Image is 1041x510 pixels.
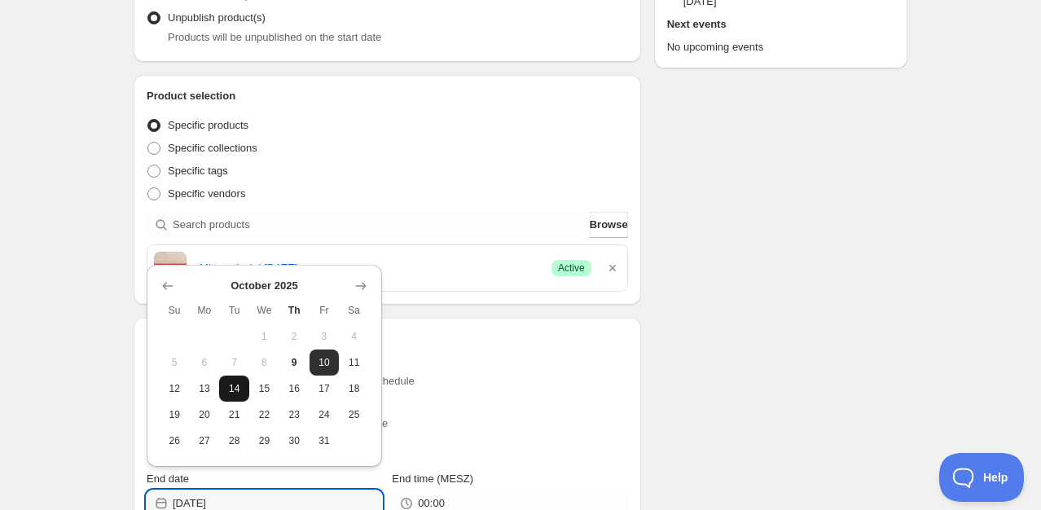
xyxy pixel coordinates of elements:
span: Unpublish product(s) [168,11,266,24]
button: Thursday October 2 2025 [279,323,310,350]
th: Sunday [160,297,190,323]
h2: Product selection [147,88,628,104]
span: Sa [345,304,362,317]
button: Wednesday October 29 2025 [249,428,279,454]
iframe: Toggle Customer Support [939,453,1025,502]
button: Tuesday October 21 2025 [219,402,249,428]
span: 6 [196,356,213,369]
span: Products will be unpublished on the start date [168,31,381,43]
button: Friday October 24 2025 [310,402,340,428]
button: Wednesday October 8 2025 [249,350,279,376]
button: Today Thursday October 9 2025 [279,350,310,376]
span: 31 [316,434,333,447]
span: Fr [316,304,333,317]
th: Wednesday [249,297,279,323]
span: Mo [196,304,213,317]
span: End time (MESZ) [392,473,473,485]
button: Tuesday October 14 2025 [219,376,249,402]
span: 11 [345,356,362,369]
span: 25 [345,408,362,421]
button: Tuesday October 7 2025 [219,350,249,376]
span: 22 [256,408,273,421]
span: Active [558,262,585,275]
span: 17 [316,382,333,395]
button: Friday October 31 2025 [310,428,340,454]
button: Saturday October 11 2025 [339,350,369,376]
button: Monday October 27 2025 [190,428,220,454]
span: 16 [286,382,303,395]
button: Sunday October 12 2025 [160,376,190,402]
button: Thursday October 23 2025 [279,402,310,428]
button: Wednesday October 15 2025 [249,376,279,402]
span: We [256,304,273,317]
th: Thursday [279,297,310,323]
span: 28 [226,434,243,447]
button: Tuesday October 28 2025 [219,428,249,454]
th: Friday [310,297,340,323]
th: Tuesday [219,297,249,323]
span: 2 [286,330,303,343]
span: 8 [256,356,273,369]
span: 29 [256,434,273,447]
span: 19 [166,408,183,421]
span: 12 [166,382,183,395]
button: Sunday October 19 2025 [160,402,190,428]
button: Friday October 3 2025 [310,323,340,350]
span: Tu [226,304,243,317]
span: 9 [286,356,303,369]
input: Search products [173,212,586,238]
span: 1 [256,330,273,343]
button: Friday October 10 2025 [310,350,340,376]
button: Sunday October 5 2025 [160,350,190,376]
button: Wednesday October 1 2025 [249,323,279,350]
span: 18 [345,382,362,395]
button: Friday October 17 2025 [310,376,340,402]
span: Browse [590,217,628,233]
span: Specific tags [168,165,228,177]
span: 27 [196,434,213,447]
span: 14 [226,382,243,395]
span: 4 [345,330,362,343]
span: 30 [286,434,303,447]
th: Monday [190,297,220,323]
span: 13 [196,382,213,395]
p: No upcoming events [667,39,894,55]
button: Wednesday October 22 2025 [249,402,279,428]
button: Monday October 20 2025 [190,402,220,428]
h2: Active dates [147,331,628,347]
button: Saturday October 4 2025 [339,323,369,350]
th: Saturday [339,297,369,323]
span: 3 [316,330,333,343]
span: 20 [196,408,213,421]
span: 26 [166,434,183,447]
span: Specific products [168,119,248,131]
span: 7 [226,356,243,369]
button: Saturday October 18 2025 [339,376,369,402]
span: Specific collections [168,142,257,154]
button: Sunday October 26 2025 [160,428,190,454]
span: Th [286,304,303,317]
a: Mittagstisch | [DATE] [200,260,538,276]
span: Specific vendors [168,187,245,200]
span: 23 [286,408,303,421]
button: Show next month, November 2025 [349,275,372,297]
button: Show previous month, September 2025 [156,275,179,297]
span: 10 [316,356,333,369]
button: Monday October 13 2025 [190,376,220,402]
button: Monday October 6 2025 [190,350,220,376]
span: End date [147,473,189,485]
span: Su [166,304,183,317]
span: 5 [166,356,183,369]
button: Saturday October 25 2025 [339,402,369,428]
button: Thursday October 30 2025 [279,428,310,454]
h2: Next events [667,16,894,33]
button: Browse [590,212,628,238]
span: 24 [316,408,333,421]
span: 21 [226,408,243,421]
button: Thursday October 16 2025 [279,376,310,402]
span: 15 [256,382,273,395]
